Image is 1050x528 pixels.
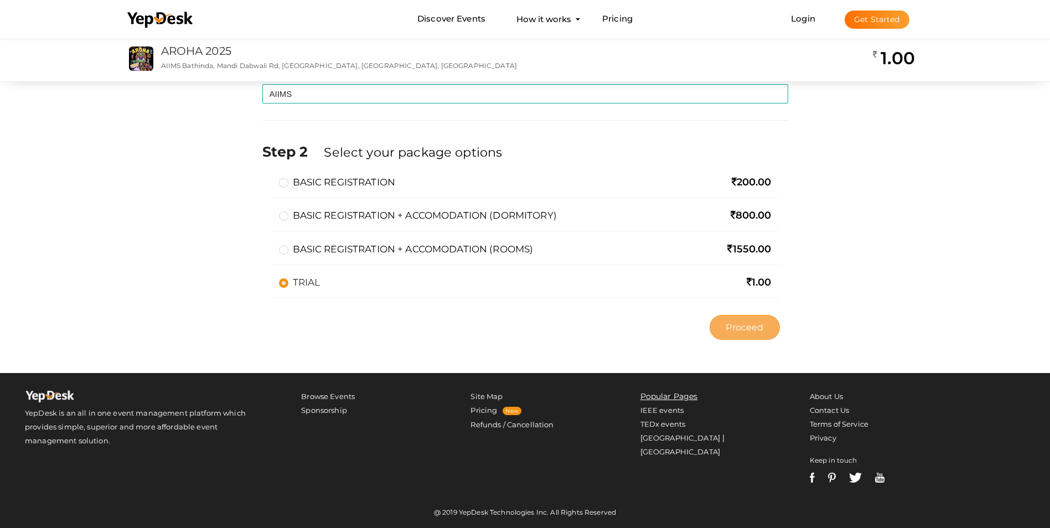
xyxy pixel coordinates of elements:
[873,47,915,69] h2: 1.00
[640,433,720,442] a: [GEOGRAPHIC_DATA]
[722,433,725,443] span: |
[810,392,843,401] a: About Us
[470,420,554,429] a: Refunds / Cancellation
[161,61,686,70] p: AIIMS Bathinda, Mandi Dabwali Rd, [GEOGRAPHIC_DATA], [GEOGRAPHIC_DATA], [GEOGRAPHIC_DATA]
[640,420,686,428] a: TEDx events
[301,392,355,401] a: Browse Events
[503,407,521,415] span: New
[731,209,772,221] span: 800.00
[279,276,320,289] label: TRIAL
[279,242,534,256] label: BASIC REGISTRATION + ACCOMODATION (ROOMS)
[602,9,633,29] a: Pricing
[845,11,909,29] button: Get Started
[161,44,231,58] a: AROHA 2025
[640,447,720,456] a: [GEOGRAPHIC_DATA]
[262,142,322,162] label: Step 2
[417,9,485,29] a: Discover Events
[279,175,396,189] label: BASIC REGISTRATION
[301,406,347,415] a: Sponsorship
[810,453,857,467] label: Keep in touch
[810,433,836,442] a: Privacy
[710,315,779,340] button: Proceed
[470,406,497,415] a: Pricing
[747,276,772,288] span: 1.00
[640,406,684,415] a: IEEE events
[810,420,868,428] a: Terms of Service
[726,321,763,334] span: Proceed
[640,390,771,403] li: Popular Pages
[470,392,503,401] a: Site Map
[875,473,885,483] img: youtube-white.svg
[727,243,771,255] span: 1550.00
[791,13,815,24] a: Login
[279,209,557,222] label: BASIC REGISTRATION + ACCOMODATION (DORMITORY)
[810,473,815,483] img: facebook-white.svg
[434,508,616,517] label: @ 2019 YepDesk Technologies Inc. All Rights Reserved
[129,46,153,71] img: 893HGIN4_small.jpeg
[324,143,502,161] label: Select your package options
[25,406,262,448] p: YepDesk is an all in one event management platform which provides simple, superior and more affor...
[810,406,849,415] a: Contact Us
[513,9,575,29] button: How it works
[732,176,772,188] span: 200.00
[25,390,75,406] img: Yepdesk
[828,473,836,483] img: pinterest-white.svg
[849,473,862,483] img: twitter-white.svg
